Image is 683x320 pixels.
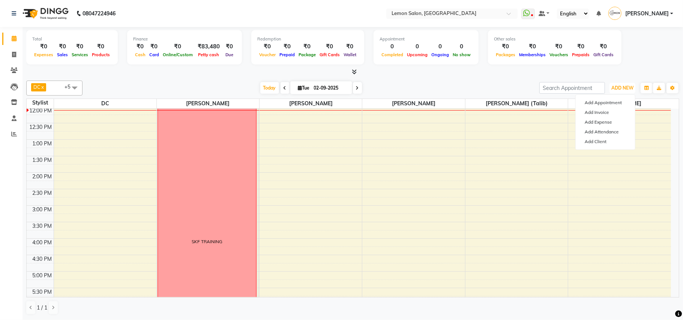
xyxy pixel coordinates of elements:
[257,36,358,42] div: Redemption
[380,36,473,42] div: Appointment
[31,140,54,148] div: 1:00 PM
[147,52,161,57] span: Card
[133,52,147,57] span: Cash
[539,82,605,94] input: Search Appointment
[451,42,473,51] div: 0
[257,42,278,51] div: ₹0
[31,222,54,230] div: 3:30 PM
[465,99,568,108] span: [PERSON_NAME] (Talib)
[591,52,615,57] span: Gift Cards
[32,42,55,51] div: ₹0
[296,85,312,91] span: Tue
[591,42,615,51] div: ₹0
[380,52,405,57] span: Completed
[32,36,112,42] div: Total
[197,52,221,57] span: Petty cash
[625,10,669,18] span: [PERSON_NAME]
[362,99,465,108] span: [PERSON_NAME]
[342,42,358,51] div: ₹0
[19,3,71,24] img: logo
[70,42,90,51] div: ₹0
[429,52,451,57] span: Ongoing
[257,52,278,57] span: Voucher
[31,272,54,280] div: 5:00 PM
[278,42,297,51] div: ₹0
[611,85,633,91] span: ADD NEW
[318,42,342,51] div: ₹0
[54,99,156,108] span: DC
[31,239,54,247] div: 4:00 PM
[608,7,621,20] img: Viraj Gamre
[576,117,635,127] a: Add Expense
[570,52,591,57] span: Prepaids
[278,52,297,57] span: Prepaid
[224,52,235,57] span: Due
[31,189,54,197] div: 2:30 PM
[429,42,451,51] div: 0
[161,42,195,51] div: ₹0
[576,98,635,108] button: Add Appointment
[55,52,70,57] span: Sales
[260,99,362,108] span: [PERSON_NAME]
[65,84,76,90] span: +5
[548,52,570,57] span: Vouchers
[28,107,54,115] div: 12:00 PM
[147,42,161,51] div: ₹0
[161,52,195,57] span: Online/Custom
[133,42,147,51] div: ₹0
[570,42,591,51] div: ₹0
[576,127,635,137] a: Add Attendance
[342,52,358,57] span: Wallet
[568,99,671,108] span: [PERSON_NAME]
[133,36,236,42] div: Finance
[609,83,635,93] button: ADD NEW
[297,52,318,57] span: Package
[70,52,90,57] span: Services
[260,82,279,94] span: Today
[31,206,54,214] div: 3:00 PM
[27,99,54,107] div: Stylist
[405,52,429,57] span: Upcoming
[90,52,112,57] span: Products
[55,42,70,51] div: ₹0
[32,52,55,57] span: Expenses
[195,42,223,51] div: ₹83,480
[41,84,44,90] a: x
[223,42,236,51] div: ₹0
[31,255,54,263] div: 4:30 PM
[90,42,112,51] div: ₹0
[312,82,349,94] input: 2025-09-02
[37,304,47,312] span: 1 / 1
[83,3,116,24] b: 08047224946
[28,123,54,131] div: 12:30 PM
[576,137,635,147] a: Add Client
[31,156,54,164] div: 1:30 PM
[548,42,570,51] div: ₹0
[31,288,54,296] div: 5:30 PM
[297,42,318,51] div: ₹0
[576,108,635,117] a: Add Invoice
[157,99,259,108] span: [PERSON_NAME]
[451,52,473,57] span: No show
[494,52,517,57] span: Packages
[494,36,615,42] div: Other sales
[380,42,405,51] div: 0
[517,42,548,51] div: ₹0
[33,84,41,90] span: DC
[318,52,342,57] span: Gift Cards
[405,42,429,51] div: 0
[192,238,222,245] div: SKF TRAINING
[494,42,517,51] div: ₹0
[517,52,548,57] span: Memberships
[31,173,54,181] div: 2:00 PM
